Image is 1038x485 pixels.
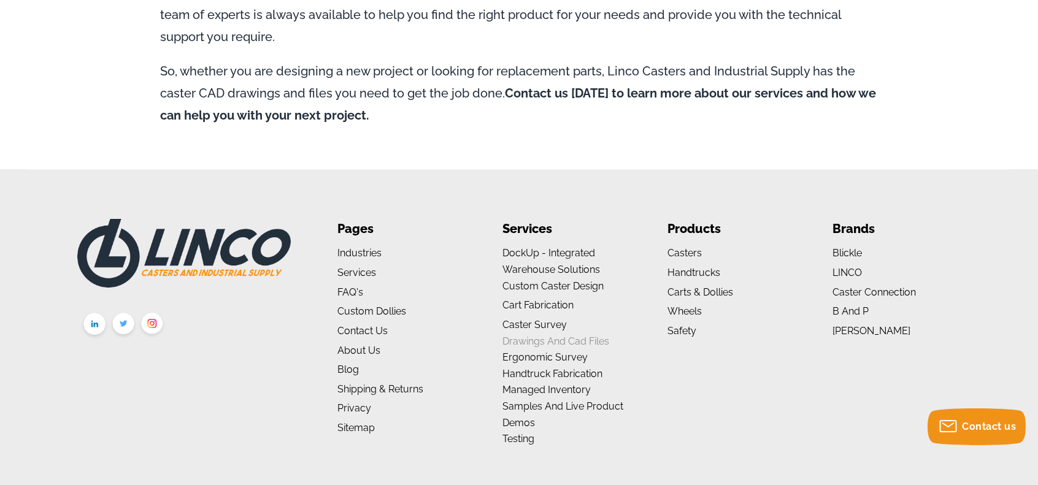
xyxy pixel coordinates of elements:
li: Services [502,219,631,239]
a: Blog [337,364,359,375]
a: About us [337,345,380,356]
a: Carts & Dollies [667,286,733,298]
a: Ergonomic Survey [502,351,588,363]
li: Pages [337,219,466,239]
li: Brands [832,219,961,239]
a: B and P [832,305,869,317]
a: Safety [667,325,696,337]
a: Custom Caster Design [502,280,604,292]
img: linkedin.png [80,310,109,341]
a: Caster Connection [832,286,916,298]
a: Privacy [337,402,371,414]
button: Contact us [928,408,1026,445]
a: Testing [502,433,534,445]
img: LINCO CASTERS & INDUSTRIAL SUPPLY [77,219,291,288]
li: Products [667,219,796,239]
a: Handtruck Fabrication [502,368,602,380]
a: Services [337,267,376,278]
img: twitter.png [109,310,138,340]
a: Custom Dollies [337,305,406,317]
a: FAQ's [337,286,363,298]
p: So, whether you are designing a new project or looking for replacement parts, Linco Casters and I... [160,60,878,126]
a: LINCO [832,267,862,278]
a: Handtrucks [667,267,720,278]
a: Blickle [832,247,862,259]
a: Cart Fabrication [502,299,574,311]
a: DockUp - Integrated Warehouse Solutions [502,247,600,275]
a: Samples and Live Product Demos [502,400,623,429]
a: Managed Inventory [502,384,591,395]
a: Caster Survey [502,319,567,330]
strong: Contact us [DATE] to learn more about our services and how we can help you with your next project. [160,86,876,123]
a: [PERSON_NAME] [832,325,910,337]
span: Contact us [962,421,1016,432]
a: Industries [337,247,382,259]
a: Casters [667,247,702,259]
a: Drawings and Cad Files [502,335,609,347]
a: Wheels [667,305,702,317]
img: instagram.png [138,310,167,340]
a: Contact Us [337,325,388,337]
a: Sitemap [337,422,375,433]
a: Shipping & Returns [337,383,423,395]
